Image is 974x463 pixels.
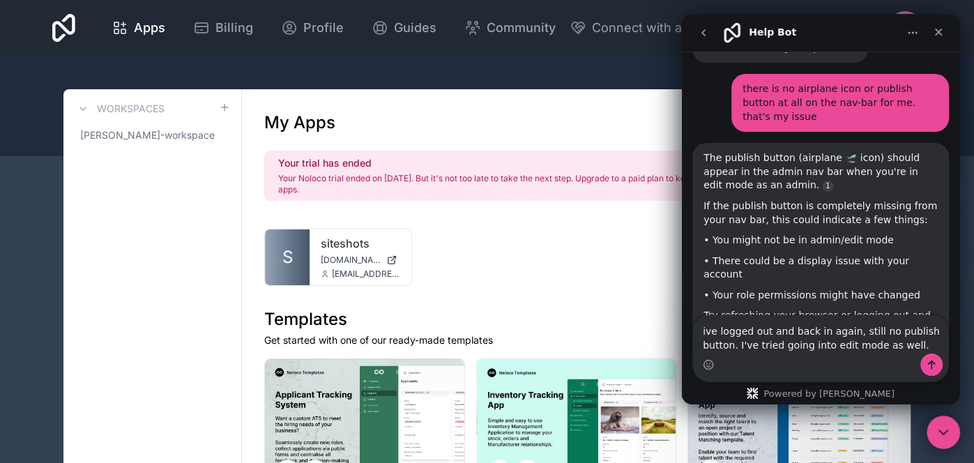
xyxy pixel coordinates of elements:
span: S [282,246,293,268]
a: Guides [360,13,448,43]
button: Emoji picker [22,345,33,356]
span: Community [487,18,556,38]
a: Community [453,13,567,43]
div: • There could be a display issue with your account [22,241,257,268]
textarea: Message… [12,302,267,340]
span: Profile [303,18,344,38]
iframe: Intercom live chat [927,416,960,449]
span: Apps [134,18,165,38]
a: Workspaces [75,100,165,117]
h1: My Apps [264,112,335,134]
h2: Your trial has ended [278,156,776,170]
a: Profile [270,13,355,43]
div: • You might not be in admin/edit mode [22,220,257,234]
div: • Your role permissions might have changed [22,275,257,289]
div: The publish button (airplane 🛫 icon) should appear in the admin nav bar when you're in edit mode ... [11,129,268,393]
button: Send a message… [239,340,261,362]
a: Apps [100,13,176,43]
p: Get started with one of our ready-made templates [264,333,888,347]
a: Billing [182,13,264,43]
span: Guides [394,18,436,38]
a: Source reference 112257352: [141,167,152,178]
div: If the publish button is completely missing from your nav bar, this could indicate a few things: [22,185,257,213]
span: [EMAIL_ADDRESS][DOMAIN_NAME] [332,268,400,280]
div: Try refreshing your browser or logging out and back in to see if the publish button appears. [22,295,257,322]
a: S [265,229,310,285]
h1: Templates [264,308,888,331]
div: The publish button (airplane 🛫 icon) should appear in the admin nav bar when you're in edit mode ... [22,137,257,179]
a: [DOMAIN_NAME] [321,255,400,266]
a: siteshots [321,235,400,252]
h3: Workspaces [97,102,165,116]
span: Billing [215,18,253,38]
span: [DOMAIN_NAME] [321,255,381,266]
div: Help Bot says… [11,129,268,394]
span: Connect with an Expert [592,18,732,38]
p: Your Noloco trial ended on [DATE]. But it's not too late to take the next step. Upgrade to a paid... [278,173,776,195]
a: [PERSON_NAME]-workspace [75,123,230,148]
span: [PERSON_NAME]-workspace [80,128,215,142]
iframe: Intercom live chat [681,14,960,404]
button: Connect with an Expert [570,18,732,38]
